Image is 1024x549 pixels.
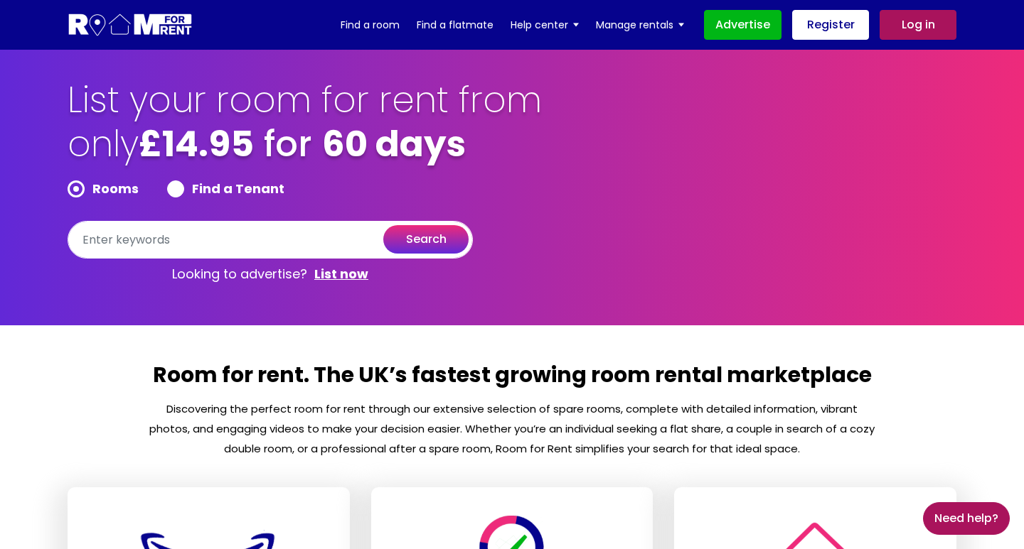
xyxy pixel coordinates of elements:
a: Manage rentals [596,14,684,36]
a: Log in [880,10,956,40]
h2: Room for rent. The UK’s fastest growing room rental marketplace [148,361,876,399]
a: Advertise [704,10,782,40]
p: Discovering the perfect room for rent through our extensive selection of spare rooms, complete wi... [148,399,876,459]
button: search [383,225,469,254]
input: Enter keywords [68,221,473,259]
a: Find a room [341,14,400,36]
img: Logo for Room for Rent, featuring a welcoming design with a house icon and modern typography [68,12,193,38]
b: £14.95 [139,119,254,169]
a: Need Help? [923,502,1010,535]
a: Find a flatmate [417,14,494,36]
b: 60 days [322,119,466,169]
p: Looking to advertise? [68,259,473,290]
a: Register [792,10,869,40]
label: Rooms [68,180,139,197]
a: Help center [511,14,579,36]
span: for [264,119,312,169]
label: Find a Tenant [167,180,284,197]
h1: List your room for rent from only [68,78,544,180]
a: List now [314,266,368,283]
